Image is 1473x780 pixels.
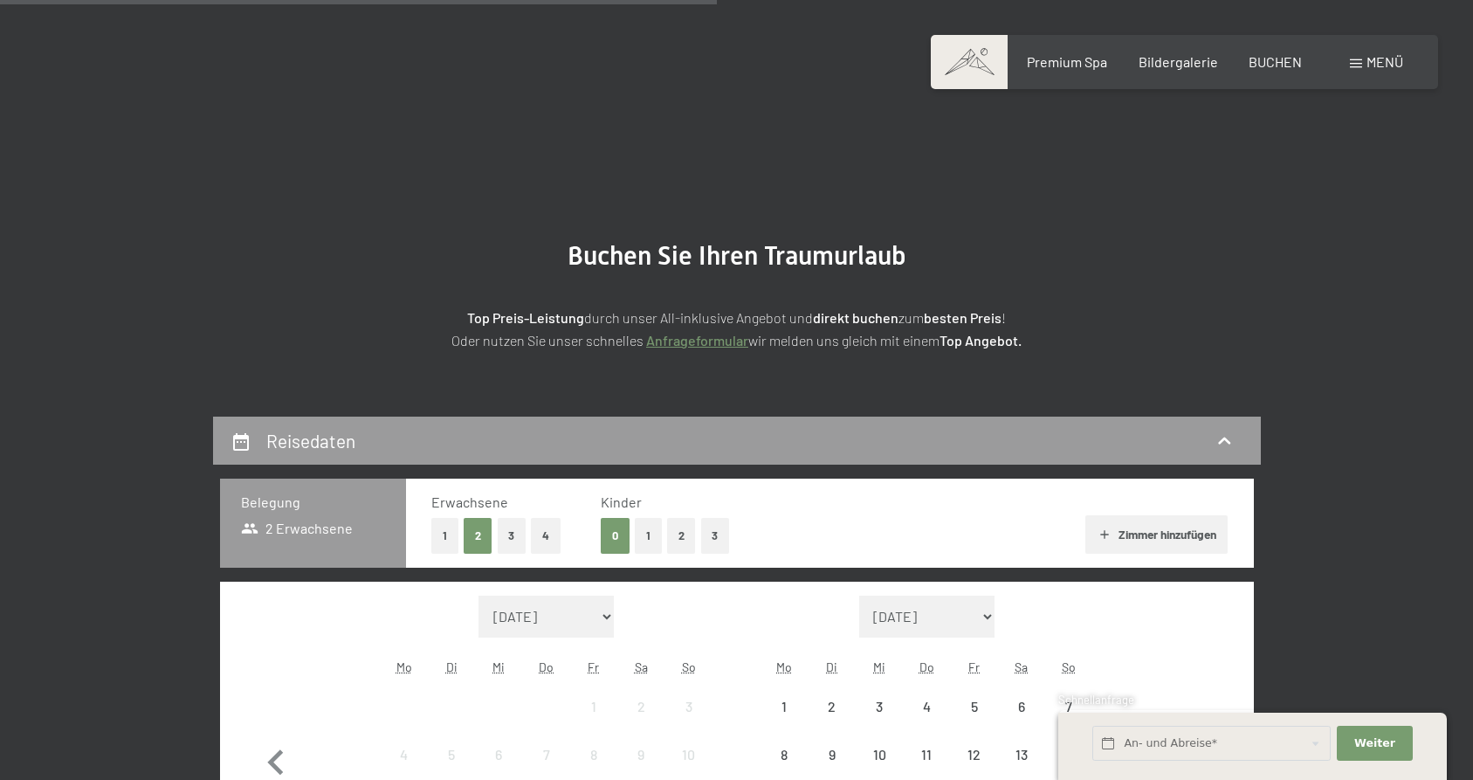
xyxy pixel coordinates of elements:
div: Thu Sep 11 2025 [903,731,950,778]
abbr: Samstag [635,659,648,674]
a: Bildergalerie [1139,53,1218,70]
span: Menü [1366,53,1403,70]
div: Anreise nicht möglich [761,683,808,730]
div: 7 [1047,700,1091,743]
div: Wed Sep 10 2025 [856,731,903,778]
div: 4 [905,700,948,743]
abbr: Mittwoch [873,659,885,674]
div: 1 [762,700,806,743]
p: durch unser All-inklusive Angebot und zum ! Oder nutzen Sie unser schnelles wir melden uns gleich... [300,307,1174,351]
div: Anreise nicht möglich [570,683,617,730]
abbr: Montag [396,659,412,674]
div: Anreise nicht möglich [998,731,1045,778]
div: Thu Sep 04 2025 [903,683,950,730]
abbr: Sonntag [682,659,696,674]
button: 4 [531,518,561,554]
div: Anreise nicht möglich [617,731,664,778]
div: Anreise nicht möglich [856,731,903,778]
div: Anreise nicht möglich [664,731,712,778]
div: Fri Aug 08 2025 [570,731,617,778]
div: Anreise nicht möglich [998,683,1045,730]
button: Weiter [1337,726,1412,762]
div: Anreise nicht möglich [428,731,475,778]
div: 6 [1000,700,1043,743]
div: Anreise nicht möglich [950,731,997,778]
div: Tue Sep 09 2025 [809,731,856,778]
button: 2 [464,518,492,554]
div: Wed Aug 06 2025 [475,731,522,778]
div: Anreise nicht möglich [381,731,428,778]
strong: besten Preis [924,309,1002,326]
strong: Top Preis-Leistung [467,309,584,326]
div: Tue Aug 05 2025 [428,731,475,778]
div: Anreise nicht möglich [570,731,617,778]
abbr: Donnerstag [539,659,554,674]
div: Mon Aug 04 2025 [381,731,428,778]
span: Buchen Sie Ihren Traumurlaub [568,240,906,271]
div: Anreise nicht möglich [903,683,950,730]
div: Fri Aug 01 2025 [570,683,617,730]
div: 1 [572,700,616,743]
a: BUCHEN [1249,53,1302,70]
div: 2 [619,700,663,743]
abbr: Montag [776,659,792,674]
abbr: Sonntag [1062,659,1076,674]
abbr: Dienstag [446,659,458,674]
abbr: Mittwoch [492,659,505,674]
div: Anreise nicht möglich [617,683,664,730]
button: 3 [498,518,527,554]
div: Anreise nicht möglich [856,683,903,730]
div: Anreise nicht möglich [664,683,712,730]
div: Sat Sep 13 2025 [998,731,1045,778]
button: 0 [601,518,630,554]
div: Anreise nicht möglich [523,731,570,778]
span: Weiter [1354,735,1395,751]
div: Mon Sep 08 2025 [761,731,808,778]
div: Anreise nicht möglich [809,683,856,730]
abbr: Donnerstag [919,659,934,674]
div: Wed Sep 03 2025 [856,683,903,730]
abbr: Samstag [1015,659,1028,674]
a: Premium Spa [1027,53,1107,70]
div: Sat Aug 02 2025 [617,683,664,730]
div: Anreise nicht möglich [809,731,856,778]
strong: direkt buchen [813,309,898,326]
strong: Top Angebot. [940,332,1022,349]
div: Sun Sep 14 2025 [1045,731,1092,778]
div: Anreise nicht möglich [903,731,950,778]
div: Sun Aug 03 2025 [664,683,712,730]
abbr: Freitag [968,659,980,674]
div: 3 [857,700,901,743]
div: 5 [952,700,995,743]
div: Fri Sep 12 2025 [950,731,997,778]
button: 3 [701,518,730,554]
span: Schnellanfrage [1058,693,1134,707]
span: Kinder [601,494,642,510]
button: 2 [667,518,696,554]
div: Tue Sep 02 2025 [809,683,856,730]
div: Sat Sep 06 2025 [998,683,1045,730]
div: Sun Aug 10 2025 [664,731,712,778]
button: Zimmer hinzufügen [1085,515,1228,554]
h3: Belegung [241,493,385,512]
span: 2 Erwachsene [241,519,354,538]
div: Thu Aug 07 2025 [523,731,570,778]
div: Anreise nicht möglich [1045,683,1092,730]
abbr: Dienstag [826,659,837,674]
div: Anreise nicht möglich [761,731,808,778]
span: Erwachsene [431,494,508,510]
button: 1 [431,518,458,554]
div: Sat Aug 09 2025 [617,731,664,778]
div: Anreise nicht möglich [475,731,522,778]
div: Fri Sep 05 2025 [950,683,997,730]
abbr: Freitag [588,659,599,674]
div: Mon Sep 01 2025 [761,683,808,730]
div: Anreise nicht möglich [950,683,997,730]
button: 1 [635,518,662,554]
div: Anreise nicht möglich [1045,731,1092,778]
div: Sun Sep 07 2025 [1045,683,1092,730]
a: Anfrageformular [646,332,748,349]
